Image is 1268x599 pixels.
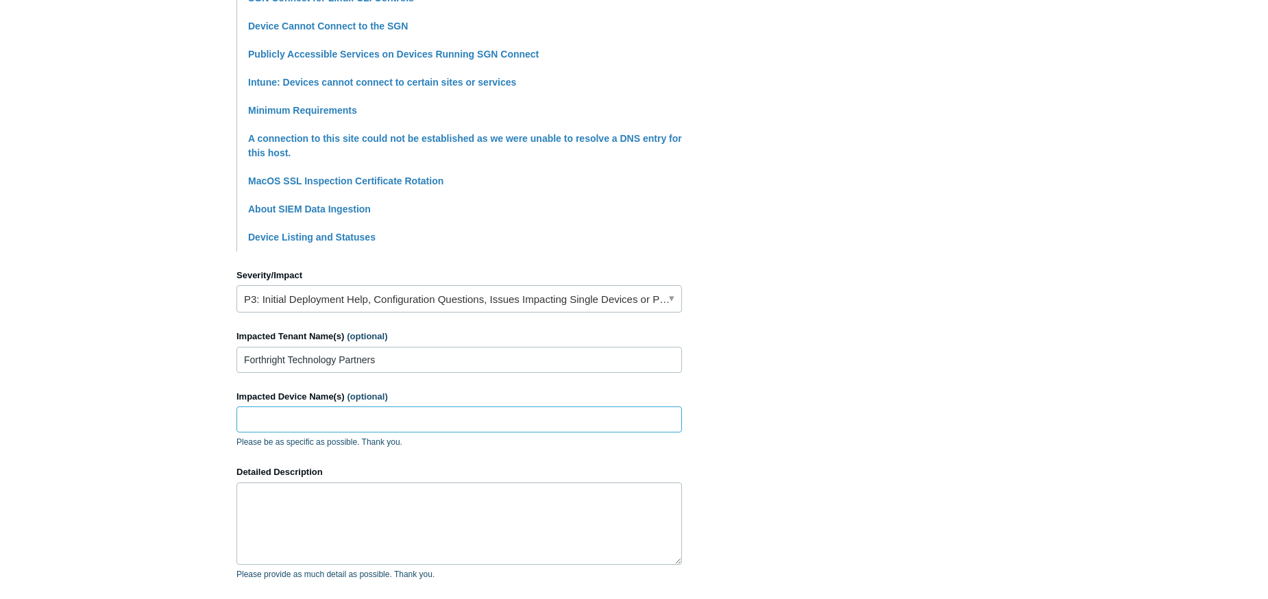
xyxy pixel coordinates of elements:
label: Severity/Impact [236,269,682,282]
p: Please be as specific as possible. Thank you. [236,436,682,448]
a: P3: Initial Deployment Help, Configuration Questions, Issues Impacting Single Devices or Past Out... [236,285,682,313]
a: A connection to this site could not be established as we were unable to resolve a DNS entry for t... [248,133,682,158]
label: Impacted Device Name(s) [236,390,682,404]
a: Publicly Accessible Services on Devices Running SGN Connect [248,49,539,60]
label: Detailed Description [236,465,682,479]
p: Please provide as much detail as possible. Thank you. [236,568,682,580]
span: (optional) [348,391,388,402]
a: Intune: Devices cannot connect to certain sites or services [248,77,516,88]
span: (optional) [347,331,387,341]
a: Minimum Requirements [248,105,357,116]
label: Impacted Tenant Name(s) [236,330,682,343]
a: MacOS SSL Inspection Certificate Rotation [248,175,443,186]
a: Device Cannot Connect to the SGN [248,21,408,32]
a: About SIEM Data Ingestion [248,204,371,215]
a: Device Listing and Statuses [248,232,376,243]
